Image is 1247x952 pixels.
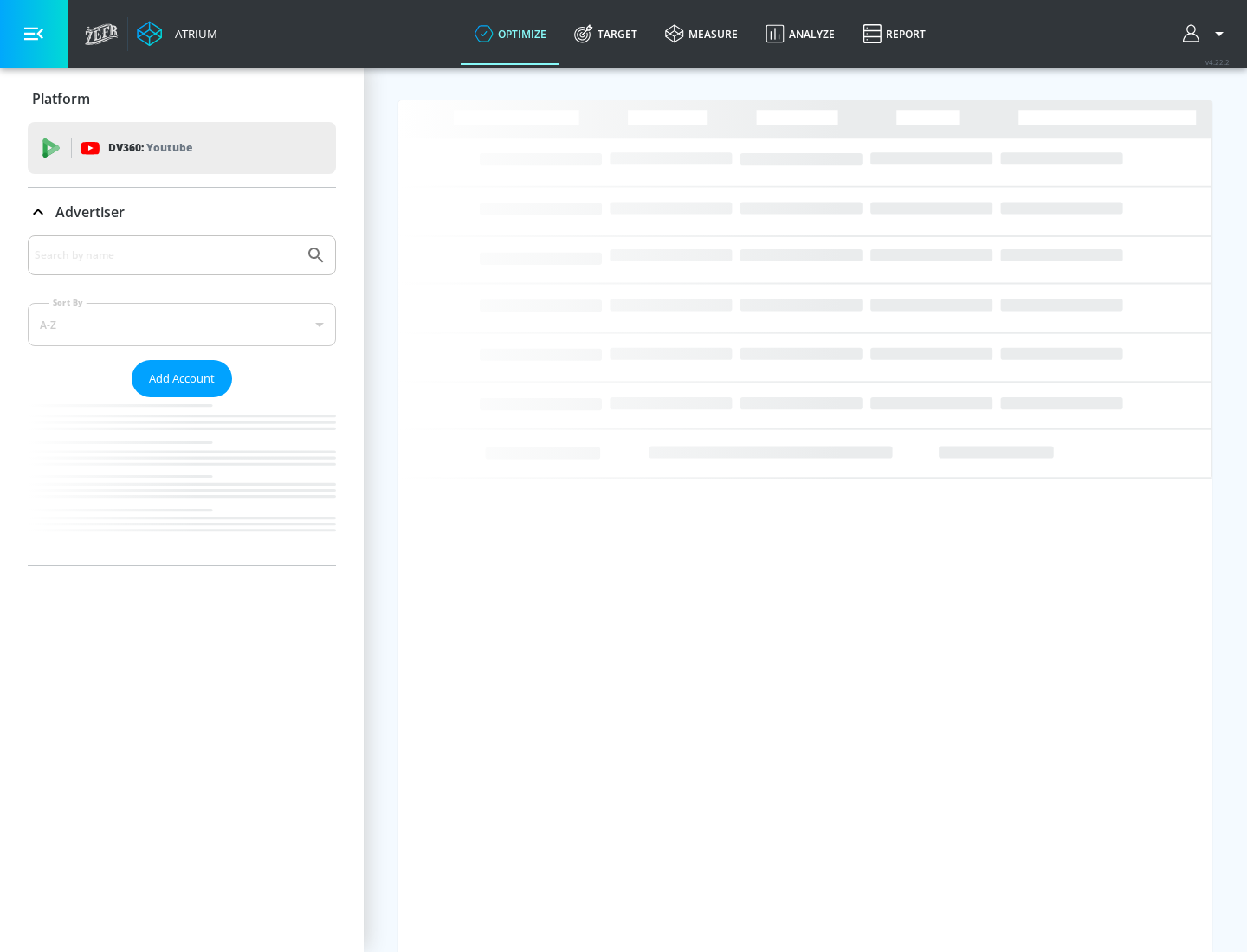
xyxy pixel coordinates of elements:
[49,297,87,308] label: Sort By
[35,244,297,267] input: Search by name
[28,397,336,565] nav: list of Advertiser
[137,21,217,47] a: Atrium
[849,3,940,65] a: Report
[560,3,651,65] a: Target
[28,188,336,236] div: Advertiser
[651,3,752,65] a: measure
[55,203,125,222] p: Advertiser
[108,138,192,158] p: DV360:
[149,369,215,389] span: Add Account
[461,3,560,65] a: optimize
[146,138,192,157] p: Youtube
[168,26,217,42] div: Atrium
[752,3,849,65] a: Analyze
[132,360,232,397] button: Add Account
[32,89,90,108] p: Platform
[28,122,336,174] div: DV360: Youtube
[28,74,336,123] div: Platform
[28,303,336,346] div: A-Z
[28,235,336,565] div: Advertiser
[1205,57,1230,67] span: v 4.22.2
